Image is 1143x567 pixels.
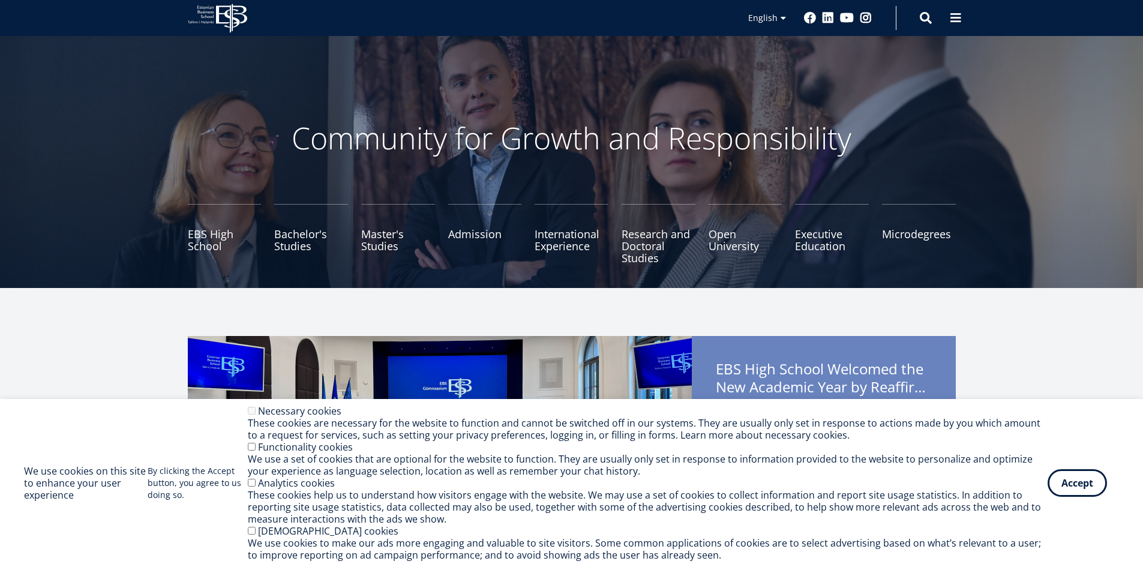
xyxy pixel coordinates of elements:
[188,336,692,564] img: a
[860,12,872,24] a: Instagram
[795,204,869,264] a: Executive Education
[1048,469,1107,497] button: Accept
[804,12,816,24] a: Facebook
[258,440,353,454] label: Functionality cookies
[716,360,932,400] span: EBS High School Welcomed the
[882,204,956,264] a: Microdegrees
[535,204,608,264] a: International Experience
[716,378,932,396] span: New Academic Year by Reaffirming Its Core Values
[709,204,782,264] a: Open University
[258,404,341,418] label: Necessary cookies
[622,204,695,264] a: Research and Doctoral Studies
[24,465,148,501] h2: We use cookies on this site to enhance your user experience
[822,12,834,24] a: Linkedin
[248,417,1048,441] div: These cookies are necessary for the website to function and cannot be switched off in our systems...
[274,204,348,264] a: Bachelor's Studies
[258,524,398,538] label: [DEMOGRAPHIC_DATA] cookies
[188,204,262,264] a: EBS High School
[248,537,1048,561] div: We use cookies to make our ads more engaging and valuable to site visitors. Some common applicati...
[361,204,435,264] a: Master's Studies
[258,476,335,490] label: Analytics cookies
[248,453,1048,477] div: We use a set of cookies that are optional for the website to function. They are usually only set ...
[248,489,1048,525] div: These cookies help us to understand how visitors engage with the website. We may use a set of coo...
[148,465,248,501] p: By clicking the Accept button, you agree to us doing so.
[448,204,522,264] a: Admission
[254,120,890,156] p: Community for Growth and Responsibility
[840,12,854,24] a: Youtube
